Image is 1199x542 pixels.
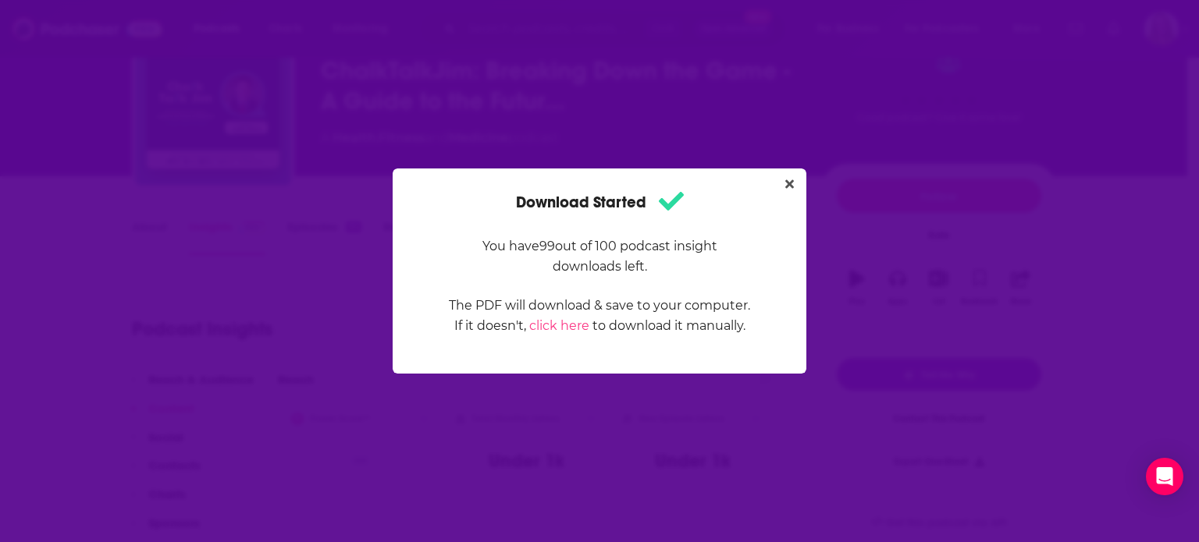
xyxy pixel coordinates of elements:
[1146,458,1183,495] div: Open Intercom Messenger
[779,175,800,194] button: Close
[448,296,751,336] p: The PDF will download & save to your computer. If it doesn't, to download it manually.
[516,187,684,218] h1: Download Started
[448,236,751,277] p: You have 99 out of 100 podcast insight downloads left.
[529,318,589,333] a: click here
